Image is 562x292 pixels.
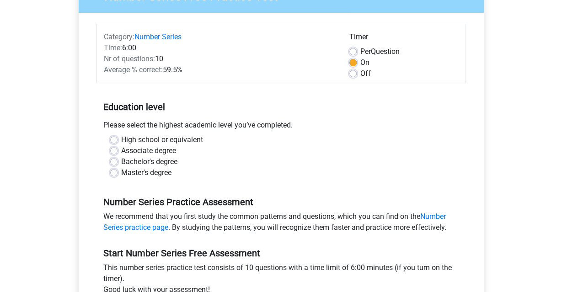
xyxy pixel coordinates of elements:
[360,57,369,68] label: On
[134,32,182,41] a: Number Series
[97,42,343,53] div: 6:00
[104,43,122,52] span: Time:
[96,120,466,134] div: Please select the highest academic level you’ve completed.
[121,167,171,178] label: Master's degree
[103,98,459,116] h5: Education level
[103,212,446,232] a: Number Series practice page
[104,54,155,63] span: Nr of questions:
[121,145,176,156] label: Associate degree
[97,64,343,75] div: 59.5%
[349,32,459,46] div: Timer
[360,68,371,79] label: Off
[360,46,400,57] label: Question
[121,134,203,145] label: High school or equivalent
[96,211,466,237] div: We recommend that you first study the common patterns and questions, which you can find on the . ...
[104,32,134,41] span: Category:
[104,65,163,74] span: Average % correct:
[103,248,459,259] h5: Start Number Series Free Assessment
[121,156,177,167] label: Bachelor's degree
[97,53,343,64] div: 10
[103,196,459,207] h5: Number Series Practice Assessment
[360,47,371,56] span: Per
